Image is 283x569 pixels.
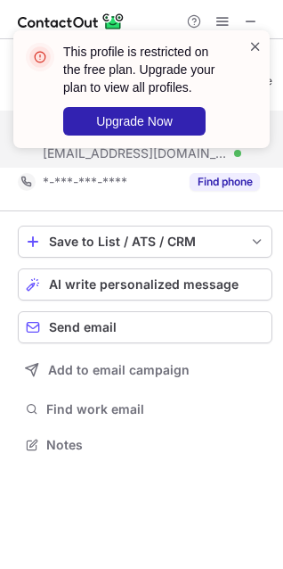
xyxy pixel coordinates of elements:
[46,401,265,417] span: Find work email
[46,437,265,453] span: Notes
[18,433,272,458] button: Notes
[49,320,117,334] span: Send email
[63,43,227,96] header: This profile is restricted on the free plan. Upgrade your plan to view all profiles.
[49,277,239,292] span: AI write personalized message
[63,107,206,136] button: Upgrade Now
[190,173,260,191] button: Reveal Button
[18,268,272,301] button: AI write personalized message
[49,235,241,249] div: Save to List / ATS / CRM
[26,43,54,71] img: error
[48,363,190,377] span: Add to email campaign
[18,11,125,32] img: ContactOut v5.3.10
[18,311,272,343] button: Send email
[18,226,272,258] button: save-profile-one-click
[18,397,272,422] button: Find work email
[96,114,173,128] span: Upgrade Now
[18,354,272,386] button: Add to email campaign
